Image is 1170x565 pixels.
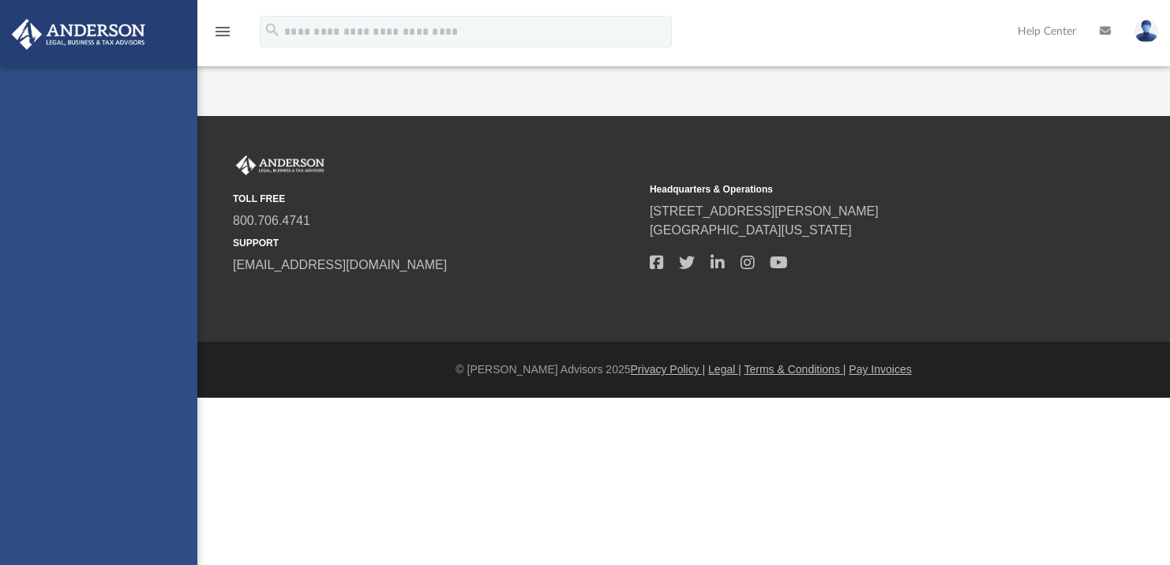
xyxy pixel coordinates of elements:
i: menu [213,22,232,41]
a: 800.706.4741 [233,214,310,227]
img: User Pic [1134,20,1158,43]
a: Terms & Conditions | [744,363,846,376]
img: Anderson Advisors Platinum Portal [7,19,150,50]
a: menu [213,30,232,41]
a: Pay Invoices [849,363,911,376]
a: [GEOGRAPHIC_DATA][US_STATE] [650,223,852,237]
a: Privacy Policy | [631,363,706,376]
i: search [264,21,281,39]
a: Legal | [708,363,741,376]
a: [STREET_ADDRESS][PERSON_NAME] [650,204,879,218]
small: TOLL FREE [233,192,639,206]
div: © [PERSON_NAME] Advisors 2025 [197,361,1170,378]
small: SUPPORT [233,236,639,250]
img: Anderson Advisors Platinum Portal [233,155,328,176]
a: [EMAIL_ADDRESS][DOMAIN_NAME] [233,258,447,271]
small: Headquarters & Operations [650,182,1056,196]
